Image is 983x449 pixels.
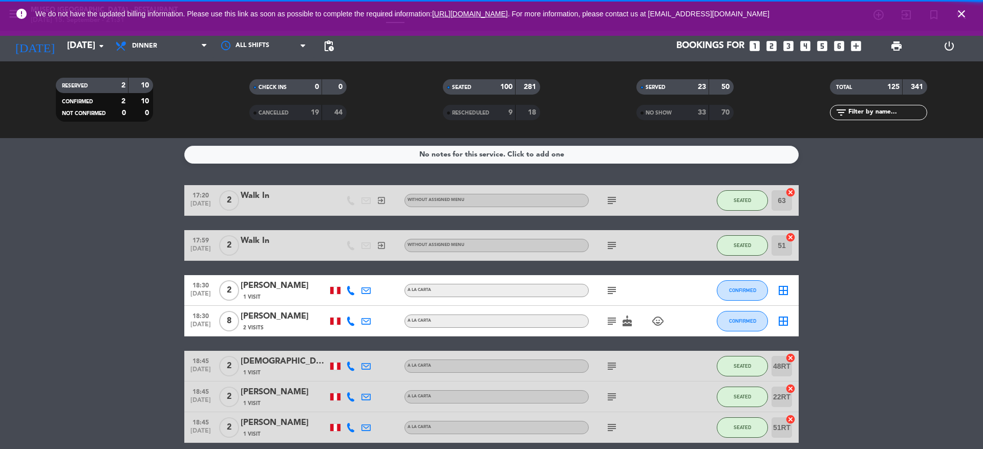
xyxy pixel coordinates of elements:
span: Without assigned menu [408,243,464,247]
span: RESERVED [62,83,88,88]
strong: 100 [500,83,512,91]
span: CONFIRMED [729,318,756,324]
button: SEATED [717,387,768,407]
i: subject [606,284,618,297]
strong: 2 [121,82,125,89]
span: SEATED [734,363,751,369]
input: Filter by name... [847,107,927,118]
strong: 10 [141,82,151,89]
i: add_box [849,39,863,53]
i: border_all [777,284,789,297]
i: [DATE] [8,35,62,57]
strong: 9 [508,109,512,116]
strong: 0 [122,109,126,117]
i: cancel [785,353,796,363]
i: border_all [777,315,789,327]
button: SEATED [717,356,768,376]
i: child_care [652,315,664,327]
span: print [890,40,903,52]
span: SEATED [734,394,751,399]
span: NOT CONFIRMED [62,111,106,116]
span: NO SHOW [646,110,672,116]
i: cake [621,315,633,327]
span: [DATE] [188,428,213,439]
div: [PERSON_NAME] [241,310,328,323]
strong: 341 [911,83,925,91]
i: cancel [785,232,796,242]
div: LOG OUT [923,31,975,61]
span: [DATE] [188,290,213,302]
span: A la carta [408,288,431,292]
i: error [15,8,28,20]
span: 8 [219,311,239,331]
strong: 19 [311,109,319,116]
span: 2 Visits [243,324,264,332]
i: subject [606,391,618,403]
span: CHECK INS [259,85,287,90]
span: SEATED [734,197,751,203]
i: looks_5 [816,39,829,53]
div: No notes for this service. Click to add one [419,149,564,161]
span: 18:45 [188,354,213,366]
i: subject [606,315,618,327]
strong: 18 [528,109,538,116]
span: RESCHEDULED [452,110,489,116]
span: A la carta [408,394,431,398]
span: [DATE] [188,245,213,257]
i: cancel [785,384,796,394]
button: SEATED [717,235,768,256]
span: Without assigned menu [408,198,464,202]
div: [PERSON_NAME] [241,386,328,399]
span: 17:20 [188,189,213,200]
strong: 2 [121,98,125,105]
i: subject [606,194,618,207]
i: subject [606,421,618,434]
span: 18:45 [188,416,213,428]
div: [PERSON_NAME] [241,416,328,430]
span: 18:45 [188,385,213,397]
a: . For more information, please contact us at [EMAIL_ADDRESS][DOMAIN_NAME] [508,10,770,18]
span: pending_actions [323,40,335,52]
i: cancel [785,414,796,424]
button: SEATED [717,190,768,211]
span: [DATE] [188,200,213,212]
span: We do not have the updated billing information. Please use this link as soon as possible to compl... [35,10,770,18]
span: Bookings for [676,41,744,51]
span: CONFIRMED [62,99,93,104]
span: 1 Visit [243,399,261,408]
span: 1 Visit [243,369,261,377]
i: close [955,8,968,20]
span: A la carta [408,364,431,368]
strong: 10 [141,98,151,105]
span: 2 [219,387,239,407]
span: [DATE] [188,321,213,333]
i: subject [606,239,618,252]
i: looks_6 [832,39,846,53]
i: filter_list [835,106,847,119]
button: SEATED [717,417,768,438]
i: cancel [785,187,796,197]
strong: 44 [334,109,345,116]
i: looks_one [748,39,761,53]
i: subject [606,360,618,372]
span: 17:59 [188,234,213,245]
span: 2 [219,280,239,301]
i: power_settings_new [943,40,955,52]
strong: 50 [721,83,732,91]
div: [PERSON_NAME] [241,279,328,293]
span: SEATED [734,424,751,430]
span: 2 [219,190,239,211]
a: [URL][DOMAIN_NAME] [432,10,508,18]
span: A la carta [408,425,431,429]
span: 18:30 [188,309,213,321]
div: [DEMOGRAPHIC_DATA][PERSON_NAME] [241,355,328,368]
i: looks_3 [782,39,795,53]
strong: 23 [698,83,706,91]
span: SEATED [734,242,751,248]
span: Dinner [132,42,157,50]
strong: 0 [145,109,151,117]
strong: 33 [698,109,706,116]
span: 2 [219,417,239,438]
strong: 0 [315,83,319,91]
span: 2 [219,356,239,376]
